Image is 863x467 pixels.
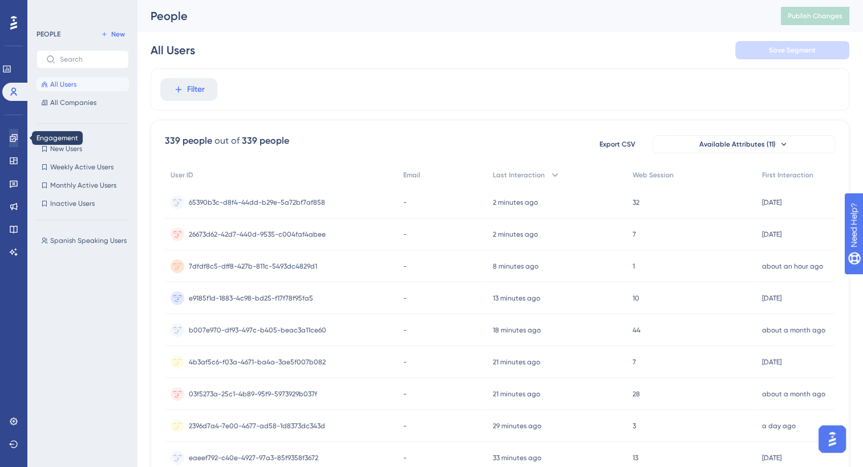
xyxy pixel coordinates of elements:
span: eaeef792-c40e-4927-97a3-85f9358f3672 [189,453,318,462]
span: Web Session [633,170,674,180]
span: Available Attributes (11) [699,140,776,149]
button: Save Segment [735,41,849,59]
span: - [403,230,407,239]
span: 7 [633,230,636,239]
span: 3 [633,421,636,431]
span: All Users [50,80,76,89]
span: b007e970-df93-497c-b405-beac3a11ce60 [189,326,326,335]
span: New [111,30,125,39]
span: Filter [187,83,205,96]
input: Search [60,55,119,63]
div: 339 people [242,134,289,148]
span: 26673d62-42d7-440d-9535-c004faf4abee [189,230,326,239]
button: Monthly Active Users [37,178,129,192]
div: PEOPLE [37,30,60,39]
span: - [403,358,407,367]
span: 1 [633,262,635,271]
iframe: UserGuiding AI Assistant Launcher [815,422,849,456]
span: - [403,421,407,431]
time: 8 minutes ago [493,262,538,270]
time: about a month ago [762,326,825,334]
time: 33 minutes ago [493,454,541,462]
div: All Users [151,42,195,58]
span: 2396d7a4-7e00-4677-ad58-1d8373dc343d [189,421,325,431]
span: Export CSV [599,140,635,149]
time: 13 minutes ago [493,294,540,302]
button: New Users [37,142,129,156]
time: about a month ago [762,390,825,398]
button: Weekly Active Users [37,160,129,174]
time: 21 minutes ago [493,390,540,398]
button: Available Attributes (11) [653,135,835,153]
time: 21 minutes ago [493,358,540,366]
span: New Users [50,144,82,153]
time: [DATE] [762,230,781,238]
span: 7 [633,358,636,367]
span: - [403,198,407,207]
span: 32 [633,198,639,207]
span: First Interaction [762,170,813,180]
span: 13 [633,453,638,462]
button: Export CSV [589,135,646,153]
span: e9185f1d-1883-4c98-bd25-f17f78f95fa5 [189,294,313,303]
span: Inactive Users [50,199,95,208]
time: 2 minutes ago [493,198,538,206]
span: 28 [633,389,640,399]
span: 44 [633,326,641,335]
time: [DATE] [762,358,781,366]
time: [DATE] [762,294,781,302]
span: - [403,453,407,462]
button: Inactive Users [37,197,129,210]
span: 7dfdf8c5-dff8-427b-811c-5493dc4829d1 [189,262,317,271]
span: Need Help? [27,3,71,17]
span: Spanish Speaking Users [50,236,127,245]
span: Weekly Active Users [50,163,114,172]
span: 65390b3c-d8f4-44dd-b29e-5a72bf7af858 [189,198,325,207]
time: about an hour ago [762,262,823,270]
time: 29 minutes ago [493,422,541,430]
span: User ID [171,170,193,180]
span: Publish Changes [788,11,842,21]
div: People [151,8,752,24]
div: out of [214,134,240,148]
span: Monthly Active Users [50,181,116,190]
button: Publish Changes [781,7,849,25]
button: New [97,27,129,41]
span: - [403,389,407,399]
span: All Companies [50,98,96,107]
span: Last Interaction [493,170,545,180]
span: - [403,262,407,271]
time: [DATE] [762,198,781,206]
span: 10 [633,294,639,303]
span: Email [403,170,420,180]
button: All Companies [37,96,129,109]
time: [DATE] [762,454,781,462]
span: 4b3af5c6-f03a-4671-ba4a-3ae5f007b082 [189,358,326,367]
time: a day ago [762,422,796,430]
span: 03f5273a-25c1-4b89-95f9-5973929b037f [189,389,317,399]
div: 339 people [165,134,212,148]
span: Save Segment [769,46,816,55]
button: All Users [37,78,129,91]
button: Spanish Speaking Users [37,234,136,247]
span: - [403,326,407,335]
time: 2 minutes ago [493,230,538,238]
time: 18 minutes ago [493,326,541,334]
button: Filter [160,78,217,101]
span: - [403,294,407,303]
